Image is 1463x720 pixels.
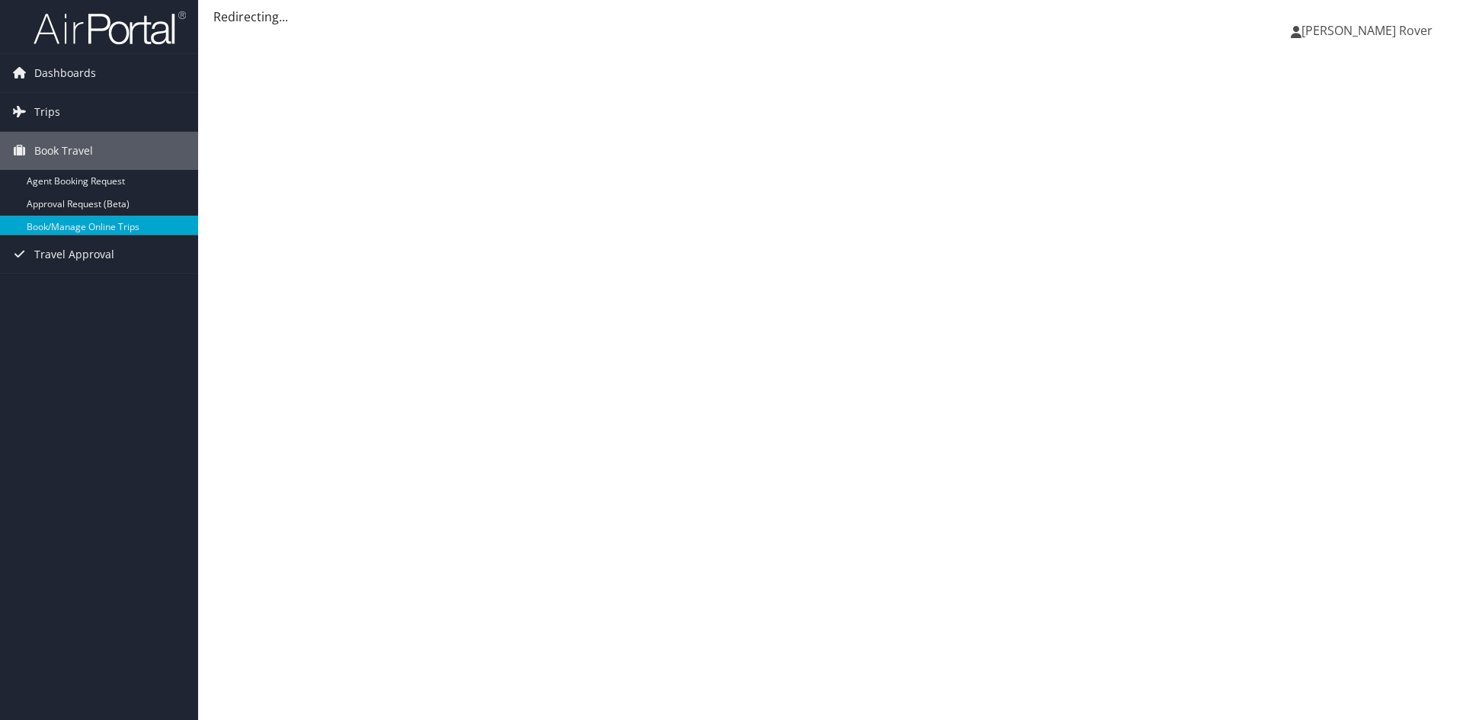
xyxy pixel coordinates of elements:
[1301,22,1433,39] span: [PERSON_NAME] Rover
[213,8,1448,26] div: Redirecting...
[34,10,186,46] img: airportal-logo.png
[34,54,96,92] span: Dashboards
[34,93,60,131] span: Trips
[34,132,93,170] span: Book Travel
[34,235,114,274] span: Travel Approval
[1291,8,1448,53] a: [PERSON_NAME] Rover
